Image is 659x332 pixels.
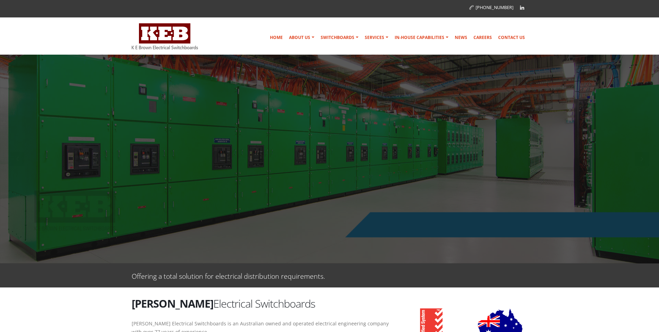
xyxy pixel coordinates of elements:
[286,31,317,45] a: About Us
[471,31,495,45] a: Careers
[318,31,361,45] a: Switchboards
[469,5,513,10] a: [PHONE_NUMBER]
[452,31,470,45] a: News
[517,2,527,13] a: Linkedin
[495,31,528,45] a: Contact Us
[132,296,392,311] h2: Electrical Switchboards
[132,296,213,311] strong: [PERSON_NAME]
[132,270,325,280] p: Offering a total solution for electrical distribution requirements.
[392,31,451,45] a: In-house Capabilities
[132,23,198,49] img: K E Brown Electrical Switchboards
[267,31,286,45] a: Home
[362,31,391,45] a: Services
